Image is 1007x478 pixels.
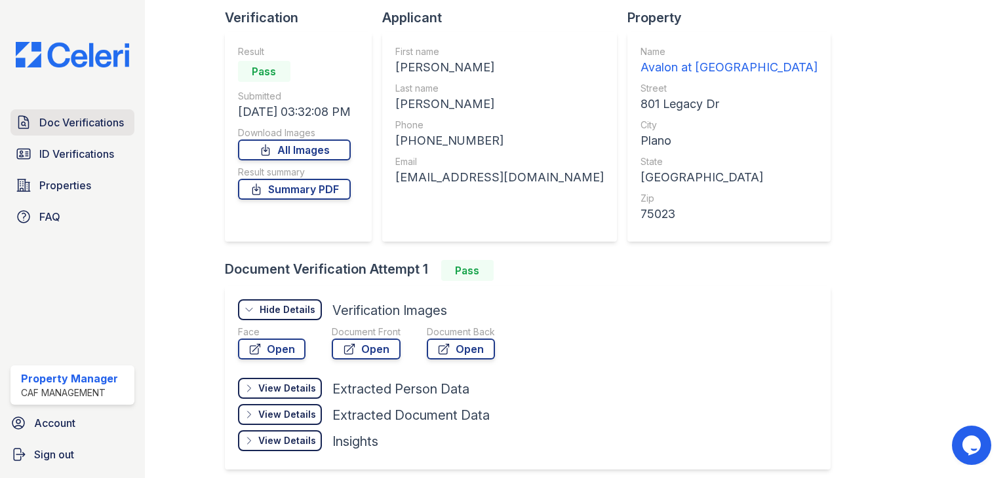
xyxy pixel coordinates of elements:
[641,95,818,113] div: 801 Legacy Dr
[427,325,495,339] div: Document Back
[5,42,140,67] img: CE_Logo_Blue-a8612792a0a2168367f1c8372b55b34899dd931a85d93a1a3d3e32e68fde9ad4.png
[238,126,351,139] div: Download Images
[10,109,134,136] a: Doc Verifications
[225,260,841,281] div: Document Verification Attempt 1
[441,260,494,281] div: Pass
[641,119,818,132] div: City
[641,155,818,168] div: State
[238,325,306,339] div: Face
[395,155,604,168] div: Email
[10,172,134,198] a: Properties
[238,103,351,121] div: [DATE] 03:32:08 PM
[39,146,114,162] span: ID Verifications
[258,434,316,447] div: View Details
[332,325,401,339] div: Document Front
[641,45,818,58] div: Name
[238,90,351,103] div: Submitted
[641,132,818,150] div: Plano
[641,58,818,77] div: Avalon at [GEOGRAPHIC_DATA]
[395,45,604,58] div: First name
[395,168,604,187] div: [EMAIL_ADDRESS][DOMAIN_NAME]
[641,45,818,77] a: Name Avalon at [GEOGRAPHIC_DATA]
[39,177,91,193] span: Properties
[238,45,351,58] div: Result
[238,61,290,82] div: Pass
[5,410,140,436] a: Account
[395,95,604,113] div: [PERSON_NAME]
[641,205,818,223] div: 75023
[238,339,306,359] a: Open
[332,406,490,424] div: Extracted Document Data
[427,339,495,359] a: Open
[332,339,401,359] a: Open
[258,408,316,421] div: View Details
[225,9,382,27] div: Verification
[34,415,75,431] span: Account
[34,447,74,462] span: Sign out
[641,168,818,187] div: [GEOGRAPHIC_DATA]
[395,119,604,132] div: Phone
[5,441,140,468] a: Sign out
[238,179,351,200] a: Summary PDF
[39,115,124,130] span: Doc Verifications
[641,82,818,95] div: Street
[952,426,994,465] iframe: chat widget
[21,371,118,386] div: Property Manager
[395,58,604,77] div: [PERSON_NAME]
[21,386,118,399] div: CAF Management
[260,303,315,316] div: Hide Details
[39,209,60,225] span: FAQ
[395,82,604,95] div: Last name
[10,141,134,167] a: ID Verifications
[10,204,134,230] a: FAQ
[395,132,604,150] div: [PHONE_NUMBER]
[332,380,469,398] div: Extracted Person Data
[238,139,351,160] a: All Images
[382,9,627,27] div: Applicant
[641,192,818,205] div: Zip
[627,9,841,27] div: Property
[332,432,378,450] div: Insights
[332,301,447,320] div: Verification Images
[258,382,316,395] div: View Details
[238,166,351,179] div: Result summary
